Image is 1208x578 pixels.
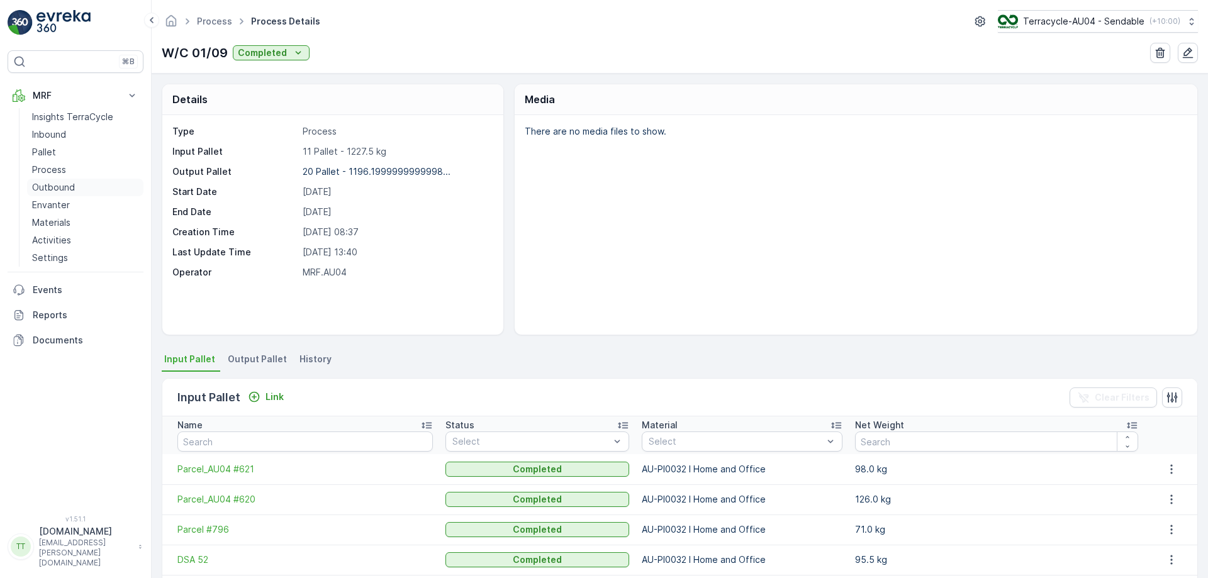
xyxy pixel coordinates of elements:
[27,214,143,231] a: Materials
[27,161,143,179] a: Process
[32,199,70,211] p: Envanter
[172,246,298,258] p: Last Update Time
[32,111,113,123] p: Insights TerraCycle
[8,525,143,568] button: TT[DOMAIN_NAME][EMAIL_ADDRESS][PERSON_NAME][DOMAIN_NAME]
[642,463,842,475] p: AU-PI0032 I Home and Office
[32,128,66,141] p: Inbound
[32,216,70,229] p: Materials
[164,353,215,365] span: Input Pallet
[164,19,178,30] a: Homepage
[513,553,562,566] p: Completed
[445,492,629,507] button: Completed
[303,166,450,177] p: 20 Pallet - 1196.1999999999998...
[27,179,143,196] a: Outbound
[1095,391,1149,404] p: Clear Filters
[8,10,33,35] img: logo
[27,231,143,249] a: Activities
[172,125,298,138] p: Type
[33,89,118,102] p: MRF
[8,515,143,523] span: v 1.51.1
[33,309,138,321] p: Reports
[998,14,1018,28] img: terracycle_logo.png
[228,353,287,365] span: Output Pallet
[998,10,1198,33] button: Terracycle-AU04 - Sendable(+10:00)
[172,226,298,238] p: Creation Time
[177,419,203,431] p: Name
[642,553,842,566] p: AU-PI0032 I Home and Office
[32,252,68,264] p: Settings
[233,45,310,60] button: Completed
[27,126,143,143] a: Inbound
[855,419,904,431] p: Net Weight
[243,389,289,404] button: Link
[303,186,490,198] p: [DATE]
[249,15,323,28] span: Process Details
[525,92,555,107] p: Media
[197,16,232,26] a: Process
[1149,16,1180,26] p: ( +10:00 )
[172,165,298,178] p: Output Pallet
[525,125,1184,138] p: There are no media files to show.
[172,145,298,158] p: Input Pallet
[36,10,91,35] img: logo_light-DOdMpM7g.png
[855,523,1138,536] p: 71.0 kg
[238,47,287,59] p: Completed
[445,552,629,567] button: Completed
[177,493,433,506] a: Parcel_AU04 #620
[32,164,66,176] p: Process
[513,463,562,475] p: Completed
[39,538,132,568] p: [EMAIL_ADDRESS][PERSON_NAME][DOMAIN_NAME]
[445,462,629,477] button: Completed
[303,145,490,158] p: 11 Pallet - 1227.5 kg
[855,553,1138,566] p: 95.5 kg
[855,463,1138,475] p: 98.0 kg
[177,431,433,452] input: Search
[649,435,823,448] p: Select
[303,226,490,238] p: [DATE] 08:37
[303,125,490,138] p: Process
[513,523,562,536] p: Completed
[39,525,132,538] p: [DOMAIN_NAME]
[855,431,1138,452] input: Search
[177,553,433,566] a: DSA 52
[32,234,71,247] p: Activities
[172,186,298,198] p: Start Date
[513,493,562,506] p: Completed
[11,536,31,557] div: TT
[1070,387,1157,408] button: Clear Filters
[452,435,610,448] p: Select
[303,266,490,279] p: MRF.AU04
[32,146,56,158] p: Pallet
[266,391,284,403] p: Link
[855,493,1138,506] p: 126.0 kg
[177,523,433,536] a: Parcel #796
[642,419,678,431] p: Material
[33,284,138,296] p: Events
[162,43,228,62] p: W/C 01/09
[303,206,490,218] p: [DATE]
[172,266,298,279] p: Operator
[8,303,143,328] a: Reports
[177,389,240,406] p: Input Pallet
[27,143,143,161] a: Pallet
[8,277,143,303] a: Events
[177,463,433,475] span: Parcel_AU04 #621
[172,206,298,218] p: End Date
[445,419,474,431] p: Status
[172,92,208,107] p: Details
[27,249,143,267] a: Settings
[1023,15,1144,28] p: Terracycle-AU04 - Sendable
[33,334,138,347] p: Documents
[299,353,332,365] span: History
[642,523,842,536] p: AU-PI0032 I Home and Office
[122,57,135,67] p: ⌘B
[27,108,143,126] a: Insights TerraCycle
[27,196,143,214] a: Envanter
[32,181,75,194] p: Outbound
[445,522,629,537] button: Completed
[8,83,143,108] button: MRF
[303,246,490,258] p: [DATE] 13:40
